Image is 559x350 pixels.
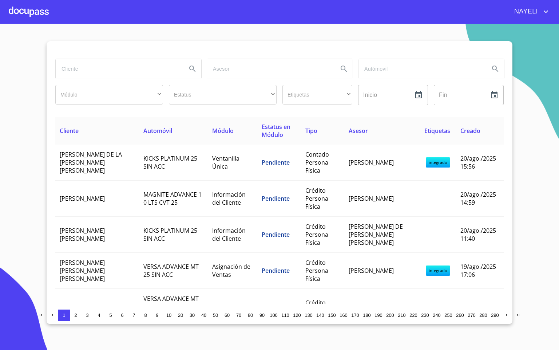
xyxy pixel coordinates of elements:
span: Pendiente [262,231,290,239]
button: 3 [82,310,93,321]
span: 10 [166,312,171,318]
span: 180 [363,312,370,318]
span: 19/ago./2025 17:06 [460,263,496,279]
span: Asesor [349,127,368,135]
span: 160 [340,312,347,318]
input: search [207,59,332,79]
span: 120 [293,312,301,318]
span: KICKS PLATINUM 25 SIN ACC [143,154,197,170]
button: 120 [291,310,303,321]
span: 4 [98,312,100,318]
span: Crédito Persona Física [305,186,328,211]
button: 270 [466,310,477,321]
span: 20/ago./2025 15:56 [460,154,496,170]
div: ​ [169,85,277,105]
span: Pendiente [262,194,290,202]
button: 7 [128,310,140,321]
span: 30 [190,312,195,318]
button: 110 [279,310,291,321]
span: Crédito Persona Física [305,259,328,283]
span: Pendiente [262,267,290,275]
button: 6 [116,310,128,321]
button: 210 [396,310,408,321]
span: Ventanilla Única [212,154,239,170]
span: 2 [74,312,77,318]
span: Crédito Persona Física [305,299,328,323]
button: Search [487,60,504,78]
button: account of current user [509,6,550,17]
span: NAYELI [509,6,542,17]
button: 40 [198,310,210,321]
span: 100 [270,312,277,318]
span: 40 [201,312,206,318]
span: 150 [328,312,336,318]
span: 170 [351,312,359,318]
span: 50 [213,312,218,318]
button: 170 [349,310,361,321]
span: 7 [132,312,135,318]
button: 190 [373,310,384,321]
span: Asignación de Ventas [212,263,250,279]
span: 200 [386,312,394,318]
span: 3 [86,312,88,318]
button: 150 [326,310,338,321]
button: 50 [210,310,221,321]
span: Crédito Persona Física [305,223,328,247]
button: 140 [314,310,326,321]
span: VERSA ADVANCE MT 25 SIN ACC [143,263,199,279]
span: Creado [460,127,480,135]
button: 290 [489,310,501,321]
button: 60 [221,310,233,321]
span: 80 [248,312,253,318]
button: 280 [477,310,489,321]
span: 90 [259,312,265,318]
span: 110 [281,312,289,318]
span: Cliente [60,127,79,135]
span: [PERSON_NAME] [PERSON_NAME] [60,227,105,243]
input: search [358,59,484,79]
span: 270 [468,312,475,318]
span: [PERSON_NAME] [60,194,105,202]
span: 9 [156,312,158,318]
span: 190 [374,312,382,318]
span: Etiquetas [424,127,450,135]
span: 250 [444,312,452,318]
input: search [56,59,181,79]
span: Estatus en Módulo [262,123,290,139]
span: [PERSON_NAME] [349,267,394,275]
span: 5 [109,312,112,318]
button: Search [335,60,353,78]
button: 10 [163,310,175,321]
span: 290 [491,312,499,318]
span: 1 [63,312,65,318]
span: Asignación de Ventas [212,303,250,319]
div: ​ [282,85,352,105]
span: VERSA ADVANCE MT 25 SIN ACC VERSA ADVANCE CVT 25 SIN ACC [143,295,201,327]
span: MAGNITE ADVANCE 1 0 LTS CVT 25 [143,190,202,207]
span: [PERSON_NAME] DE [PERSON_NAME] [PERSON_NAME] [349,223,403,247]
button: 20 [175,310,186,321]
span: 280 [479,312,487,318]
span: 70 [236,312,241,318]
span: [PERSON_NAME] [349,194,394,202]
button: 30 [186,310,198,321]
button: 200 [384,310,396,321]
button: Search [184,60,201,78]
span: 8 [144,312,147,318]
span: Automóvil [143,127,172,135]
button: 250 [443,310,454,321]
span: [PERSON_NAME] [PERSON_NAME] [PERSON_NAME] [60,259,105,283]
button: 130 [303,310,314,321]
span: 140 [316,312,324,318]
span: 20 [178,312,183,318]
button: 2 [70,310,82,321]
button: 160 [338,310,349,321]
span: 6 [121,312,123,318]
span: 210 [398,312,405,318]
button: 4 [93,310,105,321]
span: [PERSON_NAME] [349,158,394,166]
button: 180 [361,310,373,321]
span: 220 [409,312,417,318]
button: 70 [233,310,245,321]
button: 260 [454,310,466,321]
